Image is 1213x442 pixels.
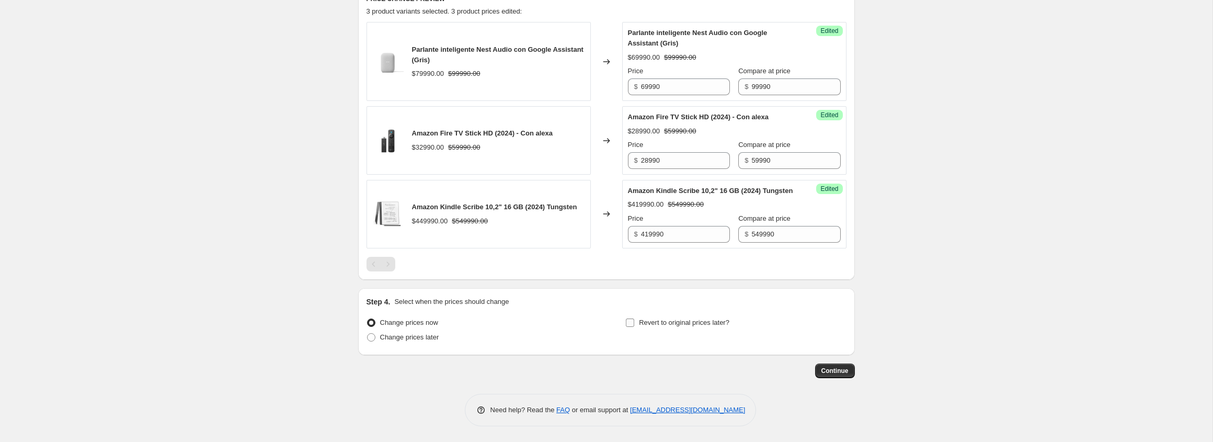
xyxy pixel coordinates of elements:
img: parlante-inteligente-nest-audio-con-google-assistant-3685710_80x.png [372,46,404,77]
strike: $59990.00 [664,126,696,137]
strike: $549990.00 [668,199,704,210]
span: Price [628,141,644,149]
span: $ [745,156,748,164]
span: Edited [820,185,838,193]
div: $32990.00 [412,142,444,153]
button: Continue [815,364,855,378]
div: $28990.00 [628,126,660,137]
h2: Step 4. [367,297,391,307]
span: $ [745,83,748,90]
a: FAQ [556,406,570,414]
div: $69990.00 [628,52,660,63]
div: $419990.00 [628,199,664,210]
span: Price [628,67,644,75]
span: 3 product variants selected. 3 product prices edited: [367,7,522,15]
strike: $99990.00 [448,69,480,79]
strike: $99990.00 [664,52,696,63]
span: Change prices later [380,333,439,341]
span: Amazon Kindle Scribe 10,2" 16 GB (2024) Tungsten [628,187,793,195]
span: Continue [821,367,849,375]
span: Revert to original prices later? [639,319,729,326]
span: $ [634,230,638,238]
span: Parlante inteligente Nest Audio con Google Assistant (Gris) [628,29,768,47]
span: Compare at price [738,214,791,222]
span: or email support at [570,406,630,414]
p: Select when the prices should change [394,297,509,307]
span: Amazon Kindle Scribe 10,2" 16 GB (2024) Tungsten [412,203,577,211]
img: amazon-fire-tv-stick-hd-2024-con-alexa-2539405_80x.png [372,125,404,156]
span: Edited [820,111,838,119]
span: Change prices now [380,319,438,326]
a: [EMAIL_ADDRESS][DOMAIN_NAME] [630,406,745,414]
div: $79990.00 [412,69,444,79]
span: Parlante inteligente Nest Audio con Google Assistant (Gris) [412,46,583,64]
span: Price [628,214,644,222]
span: Amazon Fire TV Stick HD (2024) - Con alexa [412,129,553,137]
span: Compare at price [738,67,791,75]
span: $ [634,156,638,164]
nav: Pagination [367,257,395,271]
span: $ [634,83,638,90]
span: Compare at price [738,141,791,149]
span: $ [745,230,748,238]
strike: $59990.00 [448,142,480,153]
img: amazon-kindle-scribe-102-16-gb-2024-tungsten-1933396_80x.png [372,198,404,230]
div: $449990.00 [412,216,448,226]
span: Amazon Fire TV Stick HD (2024) - Con alexa [628,113,769,121]
span: Need help? Read the [490,406,557,414]
strike: $549990.00 [452,216,488,226]
span: Edited [820,27,838,35]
